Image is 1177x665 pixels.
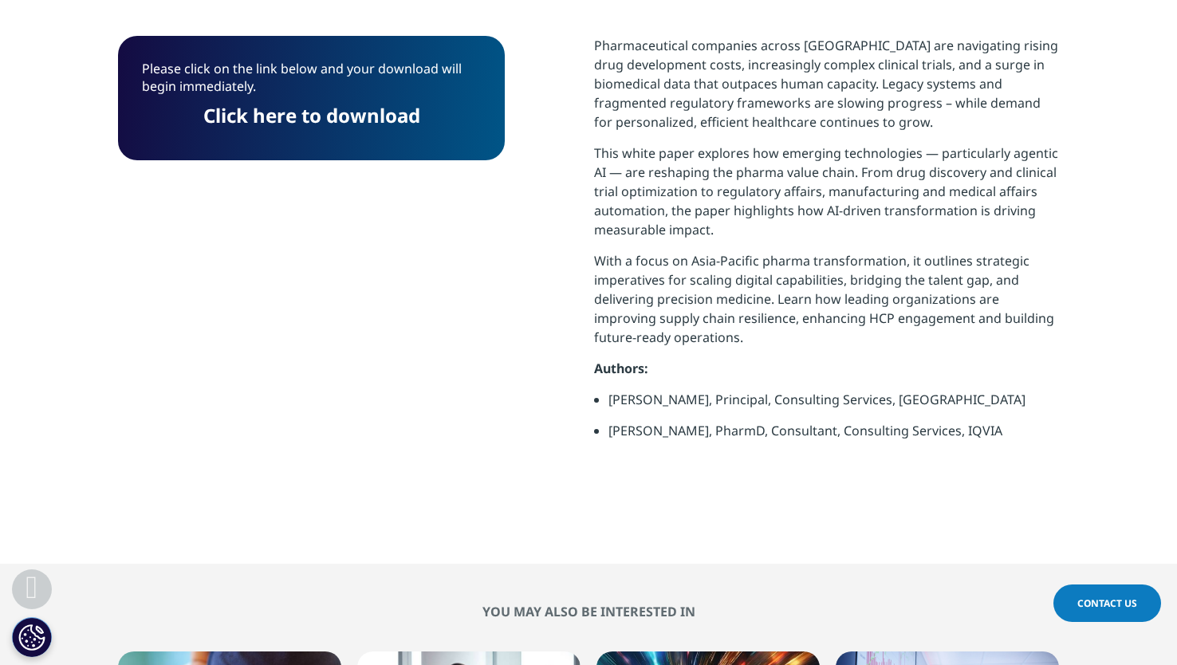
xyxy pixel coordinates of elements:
li: [PERSON_NAME], PharmD, Consultant, Consulting Services, IQVIA [608,421,1059,452]
a: Contact Us [1053,584,1161,622]
li: [PERSON_NAME], Principal, Consulting Services, [GEOGRAPHIC_DATA] [608,390,1059,421]
span: Contact Us [1077,596,1137,610]
h2: You may also be interested in [118,604,1059,620]
strong: Authors: [594,360,648,377]
button: Cookies Settings [12,617,52,657]
p: With a focus on Asia-Pacific pharma transformation, it outlines strategic imperatives for scaling... [594,251,1059,359]
p: Pharmaceutical companies across [GEOGRAPHIC_DATA] are navigating rising drug development costs, i... [594,36,1059,144]
a: Click here to download [203,102,420,128]
p: This white paper explores how emerging technologies — particularly agentic AI — are reshaping the... [594,144,1059,251]
p: Please click on the link below and your download will begin immediately. [142,60,481,107]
